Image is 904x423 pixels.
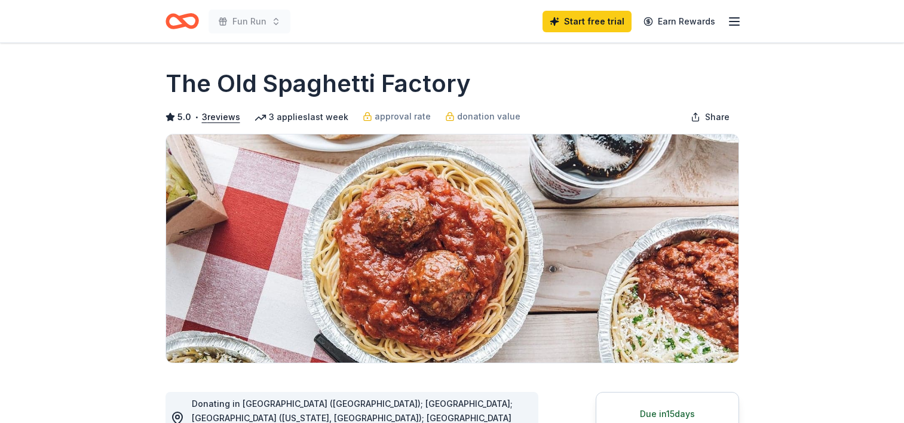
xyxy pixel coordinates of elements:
span: donation value [457,109,520,124]
div: 3 applies last week [255,110,348,124]
a: donation value [445,109,520,124]
button: 3reviews [202,110,240,124]
button: Fun Run [209,10,290,33]
span: Fun Run [232,14,266,29]
span: approval rate [375,109,431,124]
a: approval rate [363,109,431,124]
img: Image for The Old Spaghetti Factory [166,134,738,363]
a: Earn Rewards [636,11,722,32]
h1: The Old Spaghetti Factory [166,67,471,100]
div: Due in 15 days [611,407,724,421]
span: • [194,112,198,122]
span: Share [705,110,730,124]
a: Start free trial [543,11,632,32]
button: Share [681,105,739,129]
a: Home [166,7,199,35]
span: 5.0 [177,110,191,124]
